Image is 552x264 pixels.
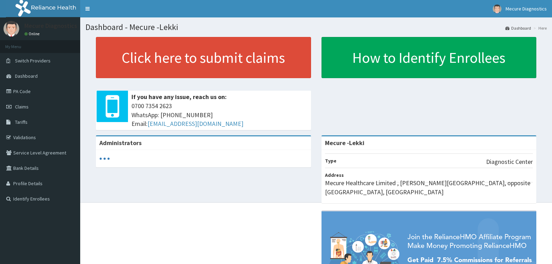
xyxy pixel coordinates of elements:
[532,25,547,31] li: Here
[486,157,533,166] p: Diagnostic Center
[322,37,537,78] a: How to Identify Enrollees
[131,101,308,128] span: 0700 7354 2623 WhatsApp: [PHONE_NUMBER] Email:
[131,93,227,101] b: If you have any issue, reach us on:
[15,58,51,64] span: Switch Providers
[99,139,142,147] b: Administrators
[493,5,501,13] img: User Image
[15,119,28,125] span: Tariffs
[96,37,311,78] a: Click here to submit claims
[24,23,77,29] p: Mecure Diagnostics
[325,139,364,147] strong: Mecure -Lekki
[15,73,38,79] span: Dashboard
[506,6,547,12] span: Mecure Diagnostics
[325,172,344,178] b: Address
[505,25,531,31] a: Dashboard
[85,23,547,32] h1: Dashboard - Mecure -Lekki
[148,120,243,128] a: [EMAIL_ADDRESS][DOMAIN_NAME]
[3,21,19,37] img: User Image
[15,104,29,110] span: Claims
[99,153,110,164] svg: audio-loading
[325,158,337,164] b: Type
[325,179,533,196] p: Mecure Healthcare Limited , [PERSON_NAME][GEOGRAPHIC_DATA], opposite [GEOGRAPHIC_DATA], [GEOGRAPH...
[24,31,41,36] a: Online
